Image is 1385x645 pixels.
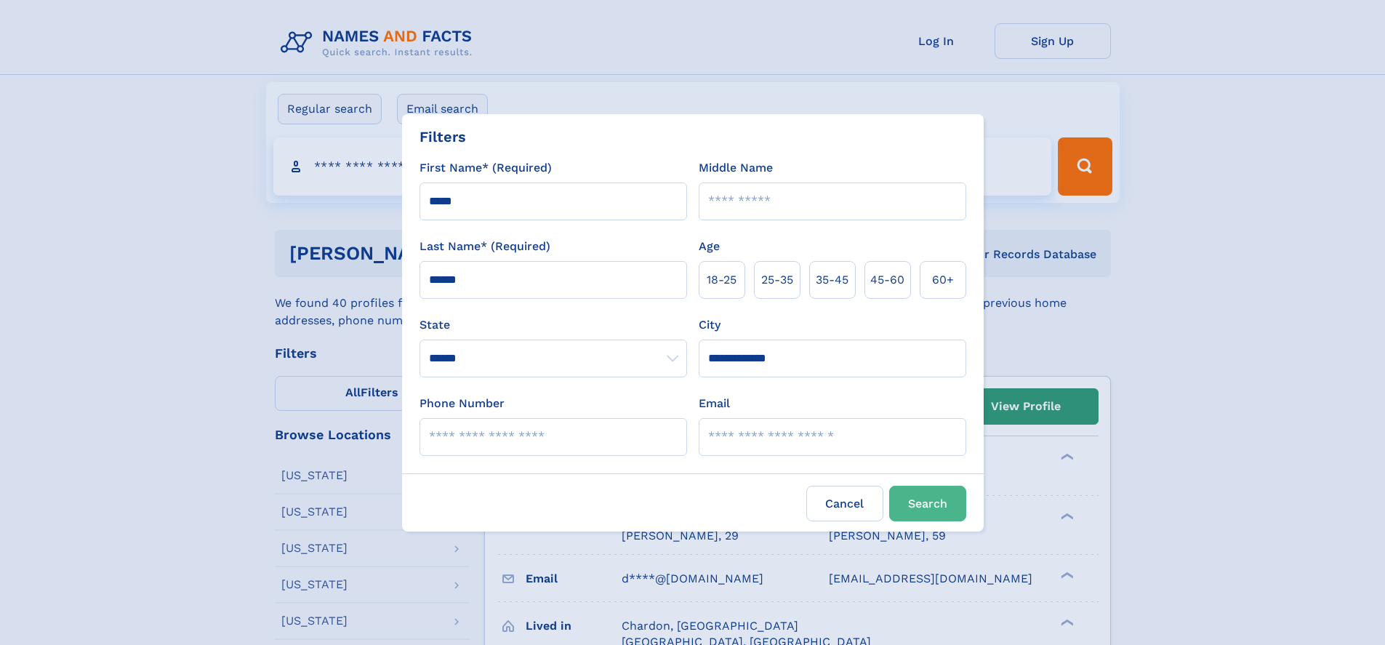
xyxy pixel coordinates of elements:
label: Cancel [806,486,883,521]
label: Phone Number [419,395,505,412]
label: City [699,316,720,334]
label: Last Name* (Required) [419,238,550,255]
label: Age [699,238,720,255]
span: 18‑25 [707,271,736,289]
label: Middle Name [699,159,773,177]
span: 45‑60 [870,271,904,289]
span: 25‑35 [761,271,793,289]
div: Filters [419,126,466,148]
span: 35‑45 [816,271,848,289]
span: 60+ [932,271,954,289]
button: Search [889,486,966,521]
label: State [419,316,687,334]
label: First Name* (Required) [419,159,552,177]
label: Email [699,395,730,412]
